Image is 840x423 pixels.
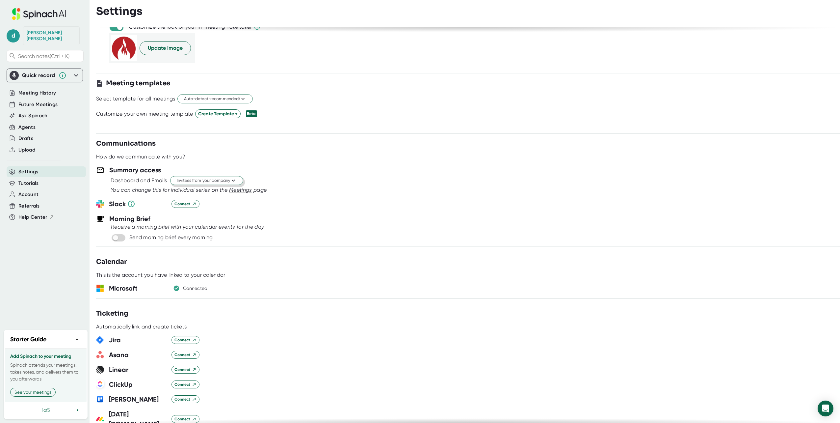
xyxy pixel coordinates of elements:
h3: Settings [96,5,143,17]
div: Quick record [22,72,55,79]
i: Receive a morning brief with your calendar events for the day [111,224,264,230]
button: Connect [171,200,199,208]
button: Connect [171,381,199,388]
span: 1 of 3 [42,408,50,413]
button: Connect [171,395,199,403]
button: Future Meetings [18,101,58,108]
i: You can change this for individual series on the page [111,187,267,193]
button: − [73,335,81,344]
div: Open Intercom Messenger [818,401,833,416]
button: Connect [171,351,199,359]
button: Create Template + [195,109,241,118]
button: Invitees from your company [170,176,243,185]
div: Connected [183,286,208,292]
div: This is the account you have linked to your calendar [96,272,225,278]
h3: Summary access [109,165,161,175]
h3: Slack [109,199,167,209]
h3: Linear [109,365,167,375]
button: Connect [171,415,199,423]
p: Spinach attends your meetings, takes notes, and delivers them to you afterwards [10,362,81,382]
span: Connect [174,352,197,358]
button: Meetings [229,186,252,194]
h3: Morning Brief [109,214,150,224]
span: Create Template + [198,110,238,117]
button: Auto-detect (recommended) [177,95,253,103]
button: Help Center [18,213,54,221]
h2: Starter Guide [10,335,46,344]
button: Ask Spinach [18,112,48,120]
span: Auto-detect (recommended) [184,96,246,102]
h3: Add Spinach to your meeting [10,354,81,359]
button: Agents [18,124,36,131]
h3: Ticketing [96,309,128,319]
h3: [PERSON_NAME] [109,394,167,404]
div: Dashboard and Emails [111,177,167,184]
h3: Microsoft [109,283,167,293]
div: How do we communicate with you? [96,154,185,160]
h3: Communications [96,139,156,149]
span: Help Center [18,213,47,221]
span: Update image [148,44,183,52]
button: Connect [171,336,199,344]
span: Search notes (Ctrl + K) [18,53,69,59]
h3: ClickUp [109,380,167,389]
button: Drafts [18,135,33,142]
span: Meetings [229,187,252,193]
span: d [7,29,20,42]
button: See your meetings [10,388,56,397]
button: Settings [18,168,39,176]
span: Connect [174,337,197,343]
div: Send morning brief every morning [129,234,213,241]
h3: Meeting templates [106,78,170,88]
span: Connect [174,381,197,387]
button: Upload [18,146,35,154]
span: Connect [174,416,197,422]
button: Meeting History [18,89,56,97]
h3: Jira [109,335,167,345]
span: Connect [174,201,197,207]
button: Account [18,191,39,198]
div: Beta [246,110,257,117]
button: Connect [171,366,199,374]
button: Referrals [18,202,39,210]
span: Connect [174,396,197,402]
h3: Calendar [96,257,127,267]
div: Customize your own meeting template [96,111,193,117]
div: Duong Phan [27,30,76,42]
button: Update image [140,41,191,55]
span: Connect [174,367,197,373]
div: Quick record [10,69,80,82]
img: picture [111,35,137,61]
h3: Asana [109,350,167,360]
button: Tutorials [18,180,39,187]
span: Invitees from your company [177,178,237,184]
div: Select template for all meetings [96,96,175,102]
div: Automatically link and create tickets [96,324,187,330]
